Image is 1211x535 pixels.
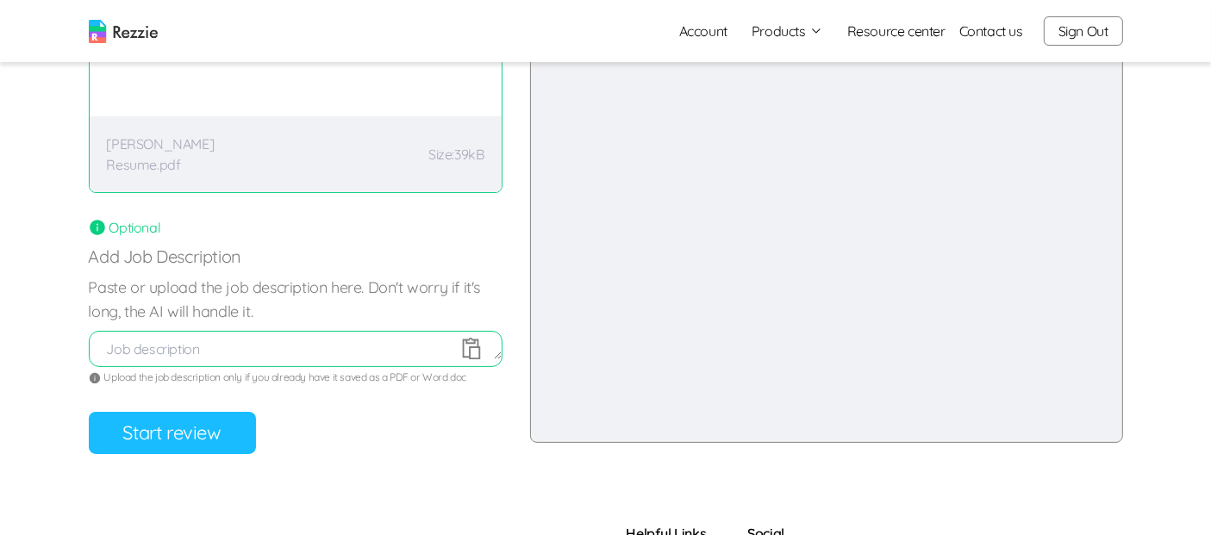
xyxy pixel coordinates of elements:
a: Resource center [847,21,946,41]
img: logo [89,20,158,43]
a: Account [665,14,741,48]
label: Paste or upload the job description here. Don't worry if it's long, the AI will handle it. [89,276,503,324]
button: Sign Out [1044,16,1123,46]
p: Size: 39kB [428,144,484,165]
p: Add Job Description [89,245,503,269]
div: Upload the job description only if you already have it saved as a PDF or Word doc [89,370,503,384]
button: Start review [89,412,256,454]
div: Optional [89,217,503,238]
button: Products [752,21,823,41]
p: [PERSON_NAME] Resume.pdf [107,134,279,175]
a: Contact us [959,21,1023,41]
